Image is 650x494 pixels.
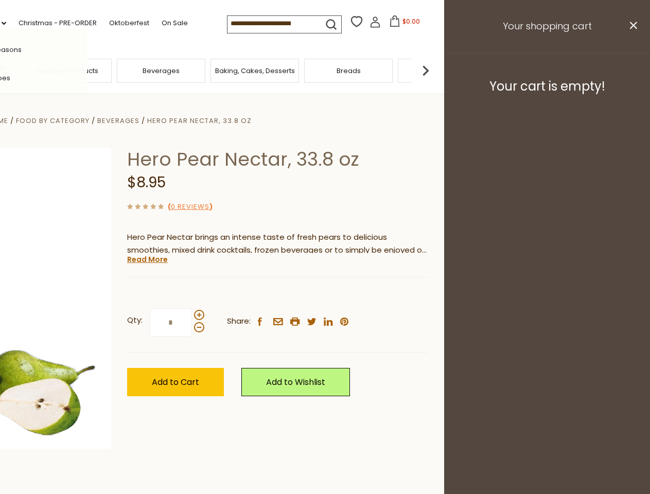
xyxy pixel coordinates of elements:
[127,172,166,192] span: $8.95
[150,308,192,337] input: Qty:
[147,116,252,126] a: Hero Pear Nectar, 33.8 oz
[143,67,180,75] a: Beverages
[383,15,427,31] button: $0.00
[162,17,188,29] a: On Sale
[127,231,428,257] p: Hero Pear Nectar brings an intense taste of fresh pears to delicious smoothies, mixed drink cockt...
[457,79,637,94] h3: Your cart is empty!
[127,254,168,264] a: Read More
[109,17,149,29] a: Oktoberfest
[16,116,90,126] a: Food By Category
[415,60,436,81] img: next arrow
[227,315,251,328] span: Share:
[127,368,224,396] button: Add to Cart
[215,67,295,75] a: Baking, Cakes, Desserts
[152,376,199,388] span: Add to Cart
[241,368,350,396] a: Add to Wishlist
[97,116,139,126] a: Beverages
[127,148,428,171] h1: Hero Pear Nectar, 33.8 oz
[402,17,420,26] span: $0.00
[337,67,361,75] a: Breads
[127,314,143,327] strong: Qty:
[19,17,97,29] a: Christmas - PRE-ORDER
[171,202,209,213] a: 0 Reviews
[168,202,213,211] span: ( )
